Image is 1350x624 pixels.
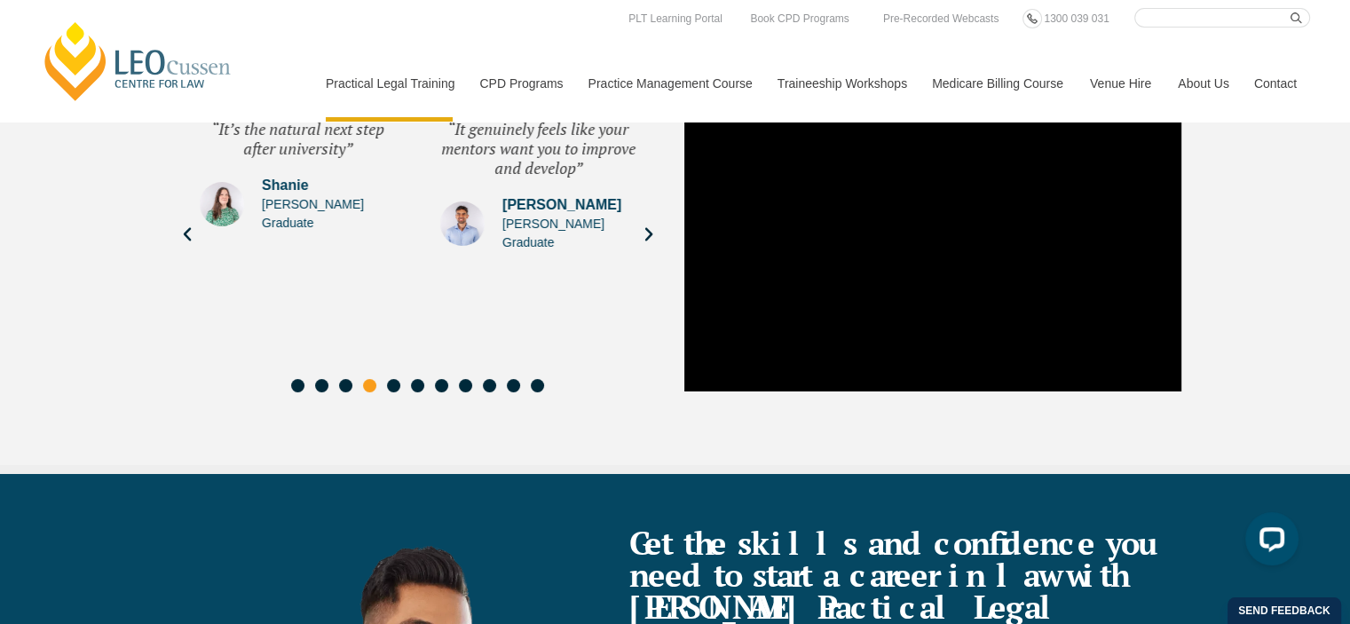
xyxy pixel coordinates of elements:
div: 4 / 11 [182,101,414,367]
span: [PERSON_NAME] Graduate [502,215,636,252]
div: 5 / 11 [422,101,654,367]
span: [PERSON_NAME] [502,195,636,215]
div: Slides [182,101,654,403]
div: Previous slide [178,225,196,243]
a: Pre-Recorded Webcasts [879,9,1004,28]
a: Venue Hire [1077,45,1164,122]
img: Saksham Ganatra | Leo Cussen Graduate Testimonial [440,201,485,246]
a: Contact [1241,45,1310,122]
span: Go to slide 9 [483,379,496,392]
span: Go to slide 3 [339,379,352,392]
a: Book CPD Programs [746,9,853,28]
span: [PERSON_NAME] Graduate [262,195,396,233]
iframe: LiveChat chat widget [1231,505,1306,580]
span: Go to slide 2 [315,379,328,392]
a: [PERSON_NAME] Centre for Law [40,20,236,103]
span: Go to slide 5 [387,379,400,392]
div: Next slide [640,225,658,243]
span: Go to slide 10 [507,379,520,392]
span: Go to slide 7 [435,379,448,392]
a: 1300 039 031 [1039,9,1113,28]
span: Go to slide 11 [531,379,544,392]
span: 1300 039 031 [1044,12,1109,25]
span: Go to slide 4 [363,379,376,392]
a: About Us [1164,45,1241,122]
span: Go to slide 6 [411,379,424,392]
span: Go to slide 1 [291,379,304,392]
img: Shanie Dowling | Leo Cussen Graduate Testimonial [200,182,244,226]
a: Practical Legal Training [312,45,467,122]
div: “It genuinely feels like your mentors want you to improve and develop” [440,119,636,178]
a: Medicare Billing Course [919,45,1077,122]
a: Traineeship Workshops [764,45,919,122]
a: CPD Programs [466,45,574,122]
div: “It’s the natural next step after university” [200,119,396,158]
a: PLT Learning Portal [624,9,727,28]
span: Shanie [262,176,396,195]
span: Go to slide 8 [459,379,472,392]
a: Practice Management Course [575,45,764,122]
